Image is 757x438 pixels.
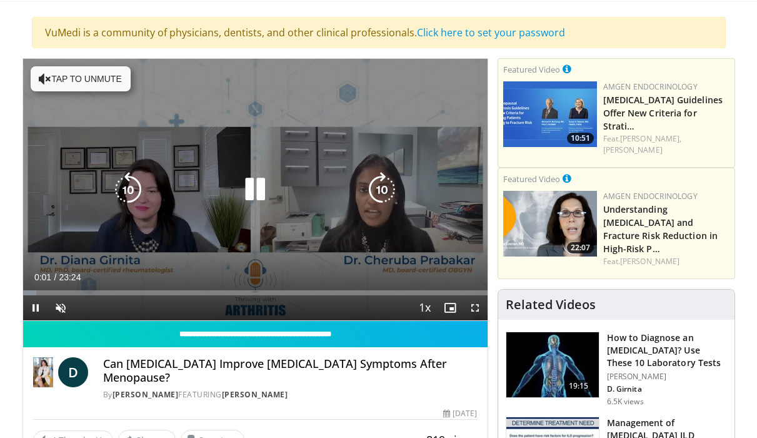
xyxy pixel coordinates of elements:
p: [PERSON_NAME] [607,372,727,382]
p: 6.5K views [607,397,644,407]
a: Amgen Endocrinology [603,81,698,92]
div: VuMedi is a community of physicians, dentists, and other clinical professionals. [32,17,726,48]
div: Progress Bar [23,290,488,295]
a: [PERSON_NAME] [603,145,663,155]
div: Feat. [603,256,729,267]
img: 94354a42-e356-4408-ae03-74466ea68b7a.150x105_q85_crop-smart_upscale.jpg [506,332,599,397]
small: Featured Video [503,64,560,75]
h3: How to Diagnose an [MEDICAL_DATA]? Use These 10 Laboratory Tests [607,332,727,369]
a: [PERSON_NAME] [620,256,679,267]
video-js: Video Player [23,59,488,321]
button: Enable picture-in-picture mode [438,295,463,320]
button: Tap to unmute [31,66,131,91]
h4: Can [MEDICAL_DATA] Improve [MEDICAL_DATA] Symptoms After Menopause? [103,357,478,384]
a: Amgen Endocrinology [603,191,698,201]
span: 19:15 [564,380,594,392]
button: Fullscreen [463,295,488,320]
img: Dr. Diana Girnita [33,357,53,387]
a: [PERSON_NAME] [222,389,288,400]
button: Unmute [48,295,73,320]
a: [MEDICAL_DATA] Guidelines Offer New Criteria for Strati… [603,94,723,132]
small: Featured Video [503,173,560,185]
p: D. Girnita [607,384,727,394]
span: 22:07 [567,242,594,253]
span: / [54,272,57,282]
div: By FEATURING [103,389,478,400]
a: D [58,357,88,387]
a: 22:07 [503,191,597,257]
button: Playback Rate [413,295,438,320]
span: 23:24 [59,272,81,282]
a: [PERSON_NAME] [113,389,179,400]
a: Click here to set your password [417,26,565,39]
div: Feat. [603,133,729,156]
h4: Related Videos [506,297,596,312]
a: 19:15 How to Diagnose an [MEDICAL_DATA]? Use These 10 Laboratory Tests [PERSON_NAME] D. Girnita 6... [506,332,727,407]
a: 10:51 [503,81,597,147]
div: [DATE] [443,408,477,419]
span: 10:51 [567,133,594,144]
img: c9a25db3-4db0-49e1-a46f-17b5c91d58a1.png.150x105_q85_crop-smart_upscale.png [503,191,597,257]
a: [PERSON_NAME], [620,133,681,144]
span: 0:01 [34,272,51,282]
button: Pause [23,295,48,320]
a: Understanding [MEDICAL_DATA] and Fracture Risk Reduction in High-Risk P… [603,203,718,255]
img: 7b525459-078d-43af-84f9-5c25155c8fbb.png.150x105_q85_crop-smart_upscale.jpg [503,81,597,147]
